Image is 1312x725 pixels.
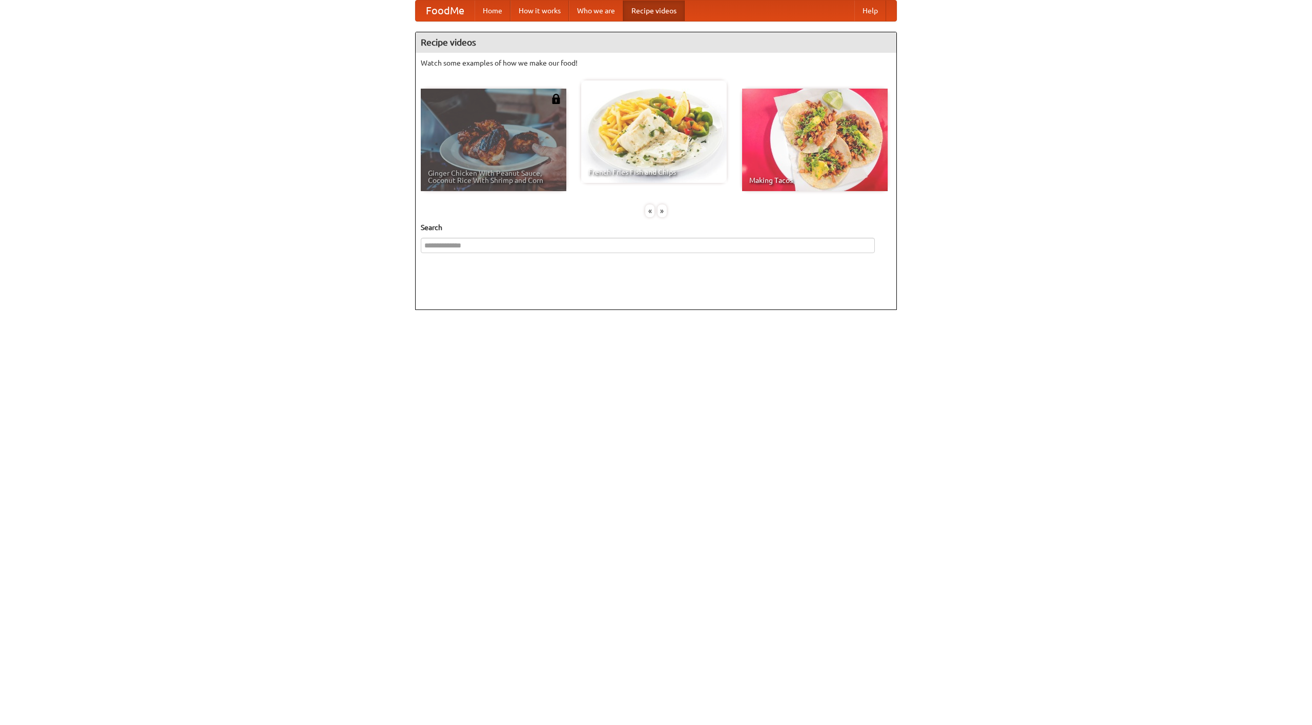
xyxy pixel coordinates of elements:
span: Making Tacos [749,177,880,184]
a: Who we are [569,1,623,21]
a: French Fries Fish and Chips [581,80,727,183]
img: 483408.png [551,94,561,104]
a: How it works [510,1,569,21]
a: FoodMe [416,1,475,21]
span: French Fries Fish and Chips [588,169,720,176]
a: Help [854,1,886,21]
div: « [645,204,654,217]
p: Watch some examples of how we make our food! [421,58,891,68]
div: » [658,204,667,217]
a: Recipe videos [623,1,685,21]
a: Making Tacos [742,89,888,191]
h4: Recipe videos [416,32,896,53]
h5: Search [421,222,891,233]
a: Home [475,1,510,21]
